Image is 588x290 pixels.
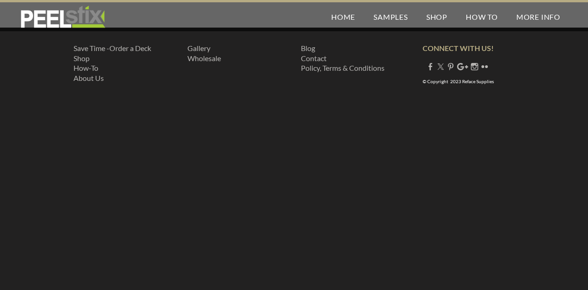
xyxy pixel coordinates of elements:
[301,44,315,52] a: Blog
[427,62,434,71] a: Facebook
[187,44,221,63] font: ​
[322,2,364,31] a: Home
[73,54,90,63] a: Shop
[423,79,494,84] font: © Copyright 2023 Reface Supplies
[187,54,221,63] a: ​Wholesale
[73,44,151,52] a: Save Time -Order a Deck
[423,44,494,52] strong: CONNECT WITH US!
[481,62,488,71] a: Flickr
[73,63,98,72] a: How-To
[73,74,104,82] a: About Us
[301,63,384,72] a: Policy, Terms & Conditions
[18,6,107,28] img: REFACE SUPPLIES
[507,2,570,31] a: More Info
[437,62,444,71] a: Twitter
[447,62,454,71] a: Pinterest
[364,2,417,31] a: Samples
[417,2,457,31] a: Shop
[471,62,478,71] a: Instagram
[187,44,210,52] a: Gallery​
[457,62,468,71] a: Plus
[457,2,507,31] a: How To
[301,54,327,63] a: Contact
